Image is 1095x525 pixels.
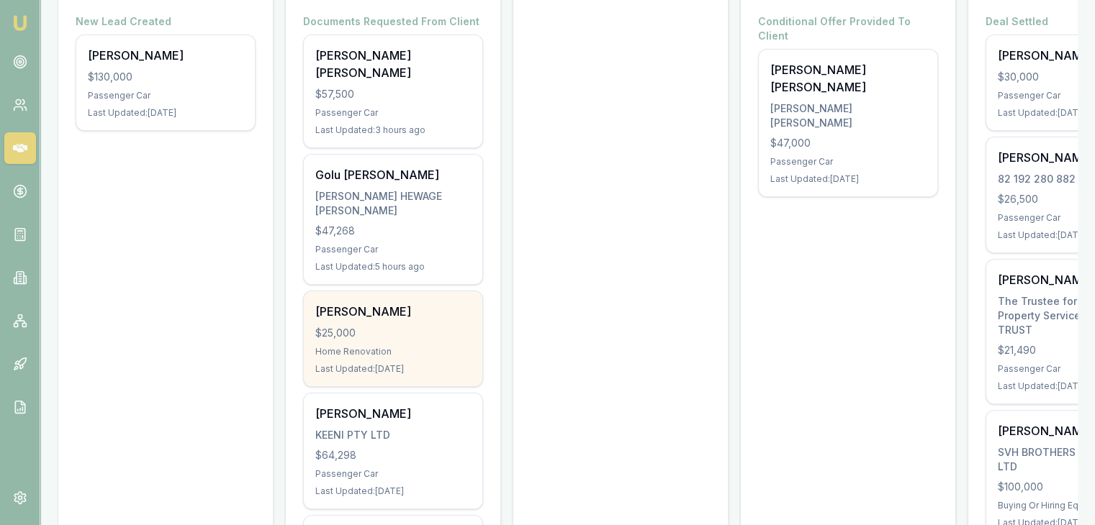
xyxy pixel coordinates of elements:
h4: Conditional Offer Provided To Client [758,14,938,43]
div: Passenger Car [88,90,243,101]
div: Last Updated: 5 hours ago [315,261,471,273]
div: Last Updated: [DATE] [315,485,471,497]
div: Passenger Car [315,107,471,119]
div: Passenger Car [315,468,471,480]
div: $130,000 [88,70,243,84]
div: $47,268 [315,224,471,238]
div: Last Updated: [DATE] [315,363,471,375]
div: [PERSON_NAME] HEWAGE [PERSON_NAME] [315,189,471,218]
div: [PERSON_NAME] [315,303,471,320]
div: Last Updated: [DATE] [88,107,243,119]
div: Home Renovation [315,346,471,357]
h4: Documents Requested From Client [303,14,483,29]
div: Passenger Car [315,244,471,255]
div: $25,000 [315,326,471,340]
div: Last Updated: [DATE] [770,173,926,185]
div: $64,298 [315,448,471,462]
div: [PERSON_NAME] [88,47,243,64]
div: [PERSON_NAME] [315,405,471,422]
div: Last Updated: 3 hours ago [315,124,471,136]
div: [PERSON_NAME] [PERSON_NAME] [315,47,471,81]
img: emu-icon-u.png [12,14,29,32]
div: Passenger Car [770,156,926,168]
h4: New Lead Created [76,14,256,29]
div: KEENI PTY LTD [315,428,471,442]
div: $57,500 [315,87,471,101]
div: Golu [PERSON_NAME] [315,166,471,183]
div: [PERSON_NAME] [PERSON_NAME] [770,61,926,96]
div: [PERSON_NAME] [PERSON_NAME] [770,101,926,130]
div: $47,000 [770,136,926,150]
